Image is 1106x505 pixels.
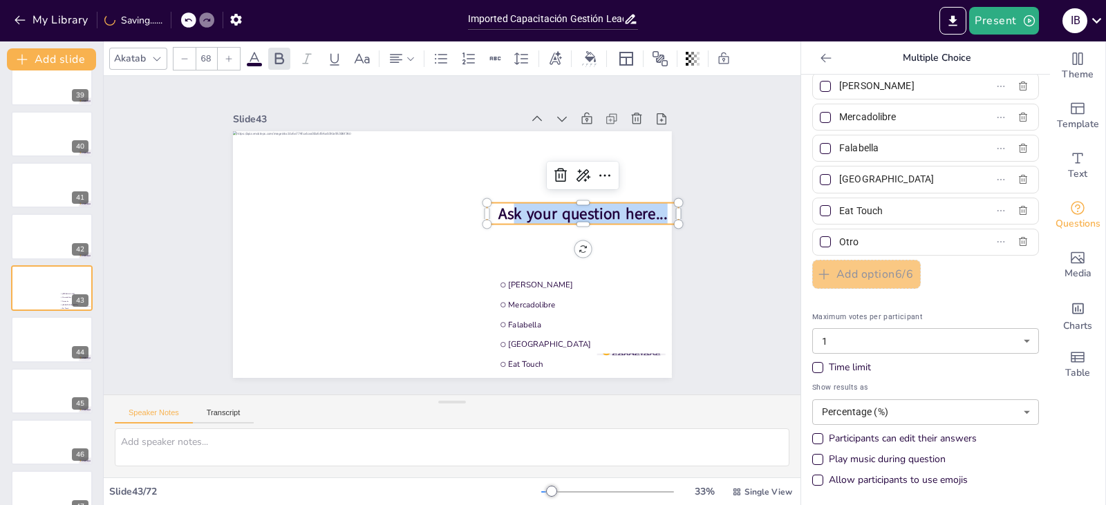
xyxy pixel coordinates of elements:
[839,201,968,221] input: Option 5
[812,328,1039,354] div: 1
[72,294,88,307] div: 43
[111,49,149,68] div: Akatab
[812,432,977,446] div: Participants can edit their answers
[744,486,792,497] span: Single View
[812,452,946,466] div: Play music during question
[500,219,667,292] span: Ask your question here...
[1065,266,1091,281] span: Media
[62,300,100,302] span: Falabella
[482,314,679,387] span: Mercadolibre
[839,76,968,96] input: Option 1
[1062,7,1087,35] button: I B
[829,452,946,466] div: Play music during question
[839,232,968,252] input: Option 6
[72,448,88,461] div: 46
[11,111,93,157] div: 40
[104,14,162,27] div: Saving......
[1050,91,1105,141] div: Add ready made slides
[939,7,966,35] button: Export to PowerPoint
[72,191,88,204] div: 41
[812,260,921,289] button: Add option6/6
[11,59,93,105] div: 39
[1050,290,1105,340] div: Add charts and graphs
[1062,8,1087,33] div: I B
[829,473,968,487] div: Allow participants to use emojis
[652,50,668,67] span: Position
[812,473,968,487] div: Allow participants to use emojis
[62,293,100,295] span: [PERSON_NAME]
[62,307,100,309] span: Eat Touch
[11,316,93,362] div: 44
[688,485,721,498] div: 33 %
[470,352,667,425] span: [GEOGRAPHIC_DATA]
[11,265,93,311] div: 43
[812,311,1039,323] span: Maximum votes per participant
[11,419,93,465] div: 46
[545,48,565,70] div: Text effects
[72,397,88,410] div: 45
[812,361,1039,374] div: Time limit
[476,332,673,406] span: Falabella
[829,432,977,446] div: Participants can edit their answers
[72,140,88,153] div: 40
[839,169,968,189] input: Option 4
[1050,141,1105,191] div: Add text boxes
[72,243,88,256] div: 42
[1062,67,1094,82] span: Theme
[839,107,968,127] input: Option 2
[72,89,88,102] div: 39
[11,162,93,208] div: 41
[10,9,94,31] button: My Library
[580,51,601,66] div: Background color
[7,48,96,70] button: Add slide
[1056,216,1100,231] span: Questions
[1050,191,1105,240] div: Get real-time input from your audience
[1063,318,1092,334] span: Charts
[62,304,100,306] span: [GEOGRAPHIC_DATA]
[489,294,686,368] span: [PERSON_NAME]
[115,408,193,423] button: Speaker Notes
[812,399,1039,425] div: Percentage (%)
[1050,240,1105,290] div: Add images, graphics, shapes or video
[109,485,541,498] div: Slide 43 / 72
[1068,166,1087,182] span: Text
[837,41,1036,75] p: Multiple Choice
[11,213,93,259] div: 42
[1057,117,1099,132] span: Template
[62,296,100,298] span: Mercadolibre
[277,50,556,152] div: Slide 43
[193,408,254,423] button: Transcript
[468,9,624,29] input: Insert title
[1050,340,1105,390] div: Add a table
[1065,365,1090,381] span: Table
[11,368,93,414] div: 45
[829,361,871,374] div: Time limit
[969,7,1038,35] button: Present
[1050,41,1105,91] div: Change the overall theme
[615,48,637,70] div: Layout
[72,346,88,359] div: 44
[812,381,1039,393] span: Show results as
[839,138,968,158] input: Option 3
